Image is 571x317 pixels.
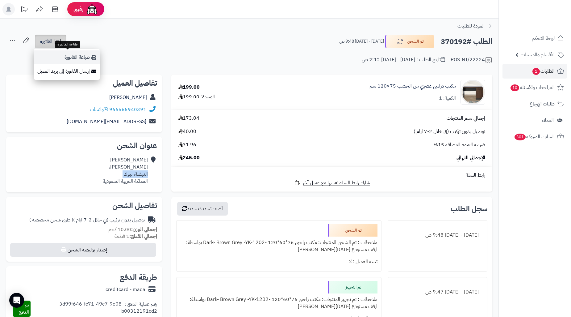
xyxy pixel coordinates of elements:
span: ضريبة القيمة المضافة 15% [433,141,485,148]
span: ( طرق شحن مخصصة ) [29,216,73,224]
strong: إجمالي القطع: [129,233,157,240]
strong: إجمالي الوزن: [131,226,157,233]
h2: طريقة الدفع [120,274,157,281]
h2: تفاصيل العميل [11,79,157,87]
span: العودة للطلبات [457,22,485,30]
span: 301 [515,134,526,140]
button: إصدار بوليصة الشحن [10,243,156,257]
a: تحديثات المنصة [16,3,32,17]
a: [PERSON_NAME] [109,94,147,101]
a: طباعة الفاتورة [34,50,100,64]
span: 31.96 [178,141,196,148]
h2: الطلب #370192 [441,35,492,48]
span: 173.04 [178,115,199,122]
span: 1 [532,68,540,75]
span: العملاء [542,116,554,125]
span: 10 [511,84,519,91]
a: الفاتورة [35,35,66,48]
div: توصيل بدون تركيب (في خلال 2-7 ايام ) [29,216,145,224]
div: رابط السلة [174,172,490,179]
a: العودة للطلبات [457,22,492,30]
h3: سجل الطلب [451,205,487,212]
span: رفيق [73,6,83,13]
a: إرسال الفاتورة إلى بريد العميل [34,64,100,78]
div: ملاحظات : تم تجهيز المنتجات: مكتب راحتي 76*60*120 -Dark- Brown Grey -YK-1202 بواسطة: ارفف مستودع ... [180,293,377,313]
a: السلات المتروكة301 [502,129,567,144]
div: 199.00 [178,84,200,91]
div: تم الشحن [328,224,377,237]
a: طلبات الإرجاع [502,96,567,111]
div: Open Intercom Messenger [9,293,24,308]
span: 245.00 [178,154,200,161]
span: تم الدفع [19,301,29,316]
span: المراجعات والأسئلة [510,83,555,92]
h2: تفاصيل الشحن [11,202,157,209]
div: POS-NT/22224 [451,56,492,64]
span: إجمالي سعر المنتجات [447,115,485,122]
a: [EMAIL_ADDRESS][DOMAIN_NAME] [67,118,146,125]
div: [DATE] - [DATE] 9:48 ص [392,229,483,241]
button: أضف تحديث جديد [177,202,228,216]
div: تم التجهيز [328,281,377,293]
div: ملاحظات : تم الشحن المنتجات: مكتب راحتي 76*60*120 -Dark- Brown Grey -YK-1202 بواسطة: ارفف مستودع ... [180,237,377,256]
span: شارك رابط السلة نفسها مع عميل آخر [303,179,370,186]
div: تاريخ الطلب : [DATE] - [DATE] 2:12 ص [362,56,445,63]
a: مكتب دراسي عصري من الخشب 75×120 سم [369,83,456,90]
small: 10.00 كجم [108,226,157,233]
span: لوحة التحكم [532,34,555,43]
button: تم الشحن [385,35,434,48]
span: الأقسام والمنتجات [521,50,555,59]
a: العملاء [502,113,567,128]
span: الطلبات [532,67,555,75]
a: الطلبات1 [502,64,567,79]
a: لوحة التحكم [502,31,567,46]
div: الوحدة: 199.00 [178,93,215,101]
div: [PERSON_NAME] [PERSON_NAME]، النهضة، تبوك المملكة العربية السعودية [103,156,148,185]
img: ai-face.png [86,3,98,15]
img: 1751106397-1-90x90.jpg [461,80,485,105]
h2: عنوان الشحن [11,142,157,149]
a: 966565940391 [109,106,146,113]
span: السلات المتروكة [514,132,555,141]
a: المراجعات والأسئلة10 [502,80,567,95]
small: [DATE] - [DATE] 9:48 ص [339,38,384,45]
div: الكمية: 1 [439,95,456,102]
small: 1 قطعة [115,233,157,240]
div: creditcard - mada [106,286,145,293]
span: توصيل بدون تركيب (في خلال 2-7 ايام ) [414,128,485,135]
a: واتساب [90,106,108,113]
span: 40.00 [178,128,196,135]
a: شارك رابط السلة نفسها مع عميل آخر [294,179,370,186]
div: طباعة الفاتورة [55,41,80,48]
div: تنبيه العميل : لا [180,256,377,268]
span: طلبات الإرجاع [530,100,555,108]
span: الفاتورة [40,38,52,45]
div: رقم عملية الدفع : 3d99f646-fc71-49c7-9e08-b00312191cd2 [31,301,157,317]
span: الإجمالي النهائي [456,154,485,161]
div: [DATE] - [DATE] 9:47 ص [392,286,483,298]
